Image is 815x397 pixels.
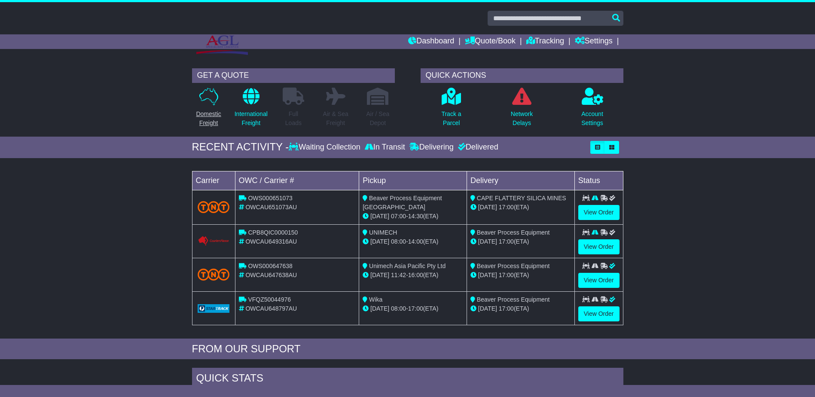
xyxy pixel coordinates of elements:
img: TNT_Domestic.png [198,201,230,213]
span: [DATE] [370,305,389,312]
a: Track aParcel [441,87,461,132]
a: Settings [575,34,613,49]
span: CPB8QIC0000150 [248,229,298,236]
span: OWS000647638 [248,263,293,269]
a: Tracking [526,34,564,49]
div: GET A QUOTE [192,68,395,83]
div: (ETA) [470,271,571,280]
span: [DATE] [478,305,497,312]
div: QUICK ACTIONS [421,68,623,83]
td: Pickup [359,171,467,190]
div: Waiting Collection [289,143,362,152]
span: 16:00 [408,272,423,278]
span: 07:00 [391,213,406,220]
a: View Order [578,273,620,288]
span: 14:30 [408,213,423,220]
img: GetCarrierServiceLogo [198,236,230,246]
span: OWCAU651073AU [245,204,297,211]
span: Unimech Asia Pacific Pty Ltd [369,263,446,269]
div: Delivering [407,143,456,152]
p: Air / Sea Depot [366,110,390,128]
a: Dashboard [408,34,454,49]
span: OWCAU648797AU [245,305,297,312]
span: 14:00 [408,238,423,245]
img: GetCarrierServiceLogo [198,304,230,313]
span: [DATE] [370,213,389,220]
div: FROM OUR SUPPORT [192,343,623,355]
span: VFQZ50044976 [248,296,291,303]
span: Wika [369,296,382,303]
span: [DATE] [370,272,389,278]
p: Track a Parcel [441,110,461,128]
span: CAPE FLATTERY SILICA MINES [477,195,566,202]
p: Network Delays [511,110,533,128]
p: International Freight [235,110,268,128]
a: InternationalFreight [234,87,268,132]
span: [DATE] [478,238,497,245]
div: (ETA) [470,304,571,313]
p: Domestic Freight [196,110,221,128]
div: In Transit [363,143,407,152]
p: Full Loads [283,110,304,128]
span: OWCAU649316AU [245,238,297,245]
span: Beaver Process Equipment [477,296,550,303]
div: Quick Stats [192,368,623,391]
div: Delivered [456,143,498,152]
span: 17:00 [499,238,514,245]
span: Beaver Process Equipment [GEOGRAPHIC_DATA] [363,195,442,211]
a: View Order [578,205,620,220]
a: AccountSettings [581,87,604,132]
span: 17:00 [499,305,514,312]
td: Status [574,171,623,190]
div: (ETA) [470,237,571,246]
div: - (ETA) [363,271,463,280]
span: [DATE] [370,238,389,245]
p: Air & Sea Freight [323,110,348,128]
td: Delivery [467,171,574,190]
span: Beaver Process Equipment [477,229,550,236]
span: 08:00 [391,238,406,245]
a: NetworkDelays [510,87,533,132]
span: UNIMECH [369,229,397,236]
span: OWCAU647638AU [245,272,297,278]
a: DomesticFreight [195,87,221,132]
a: Quote/Book [465,34,516,49]
div: - (ETA) [363,304,463,313]
span: 17:00 [408,305,423,312]
span: 08:00 [391,305,406,312]
div: (ETA) [470,203,571,212]
span: OWS000651073 [248,195,293,202]
span: 17:00 [499,204,514,211]
img: TNT_Domestic.png [198,269,230,280]
div: RECENT ACTIVITY - [192,141,289,153]
td: OWC / Carrier # [235,171,359,190]
span: 17:00 [499,272,514,278]
span: Beaver Process Equipment [477,263,550,269]
div: - (ETA) [363,212,463,221]
span: [DATE] [478,204,497,211]
a: View Order [578,306,620,321]
span: 11:42 [391,272,406,278]
div: - (ETA) [363,237,463,246]
p: Account Settings [581,110,603,128]
a: View Order [578,239,620,254]
td: Carrier [192,171,235,190]
span: [DATE] [478,272,497,278]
